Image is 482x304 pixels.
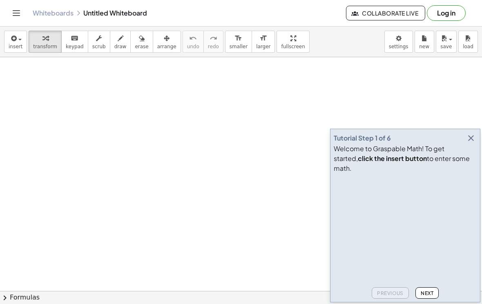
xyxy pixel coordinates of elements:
span: redo [208,44,219,49]
span: scrub [92,44,106,49]
button: fullscreen [277,31,309,53]
span: settings [389,44,408,49]
button: insert [4,31,27,53]
b: click the insert button [358,154,427,163]
button: load [458,31,478,53]
button: Next [415,287,439,299]
span: new [419,44,429,49]
button: scrub [88,31,110,53]
span: fullscreen [281,44,305,49]
button: settings [384,31,413,53]
i: format_size [259,34,267,43]
div: Welcome to Graspable Math! To get started, to enter some math. [334,144,477,173]
button: arrange [153,31,181,53]
button: format_sizelarger [252,31,275,53]
button: format_sizesmaller [225,31,252,53]
span: keypad [66,44,84,49]
span: Collaborate Live [353,9,418,17]
button: Collaborate Live [346,6,425,20]
button: keyboardkeypad [61,31,88,53]
button: redoredo [203,31,223,53]
button: Toggle navigation [10,7,23,20]
i: keyboard [71,34,78,43]
span: arrange [157,44,176,49]
a: Whiteboards [33,9,74,17]
i: redo [210,34,217,43]
span: smaller [230,44,248,49]
span: load [463,44,473,49]
i: format_size [234,34,242,43]
span: transform [33,44,57,49]
i: undo [189,34,197,43]
button: save [436,31,457,53]
span: insert [9,44,22,49]
button: erase [130,31,153,53]
span: save [440,44,452,49]
button: new [415,31,434,53]
button: transform [29,31,62,53]
button: draw [110,31,131,53]
button: Log in [427,5,466,21]
span: Next [421,290,433,296]
span: larger [256,44,270,49]
span: draw [114,44,127,49]
span: undo [187,44,199,49]
button: undoundo [183,31,204,53]
div: Tutorial Step 1 of 6 [334,133,391,143]
span: erase [135,44,148,49]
